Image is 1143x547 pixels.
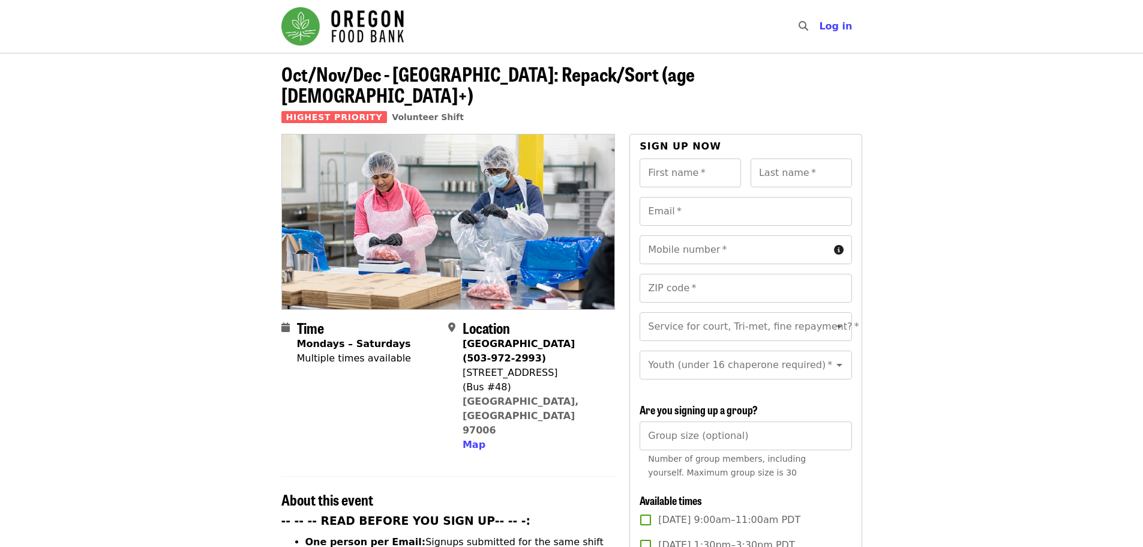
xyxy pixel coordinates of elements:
i: calendar icon [281,322,290,333]
strong: [GEOGRAPHIC_DATA] (503-972-2993) [463,338,575,364]
span: Sign up now [640,141,721,152]
input: Search [815,12,825,41]
input: First name [640,159,741,187]
button: Open [831,357,848,373]
img: Oct/Nov/Dec - Beaverton: Repack/Sort (age 10+) organized by Oregon Food Bank [282,134,615,309]
input: Email [640,197,851,226]
span: Number of group members, including yourself. Maximum group size is 30 [648,454,806,477]
img: Oregon Food Bank - Home [281,7,404,46]
span: Map [463,439,485,450]
strong: Mondays – Saturdays [297,338,411,349]
div: Multiple times available [297,351,411,366]
i: map-marker-alt icon [448,322,455,333]
i: circle-info icon [834,244,844,256]
span: Oct/Nov/Dec - [GEOGRAPHIC_DATA]: Repack/Sort (age [DEMOGRAPHIC_DATA]+) [281,59,695,109]
i: search icon [799,20,808,32]
a: [GEOGRAPHIC_DATA], [GEOGRAPHIC_DATA] 97006 [463,396,579,436]
button: Open [831,318,848,335]
input: ZIP code [640,274,851,303]
span: Are you signing up a group? [640,402,758,417]
span: Location [463,317,510,338]
button: Map [463,438,485,452]
input: Mobile number [640,235,829,264]
span: Highest Priority [281,111,388,123]
span: Available times [640,492,702,508]
div: [STREET_ADDRESS] [463,366,605,380]
strong: -- -- -- READ BEFORE YOU SIGN UP-- -- -: [281,515,531,527]
span: [DATE] 9:00am–11:00am PDT [658,513,800,527]
input: Last name [751,159,852,187]
span: Log in [819,20,852,32]
a: Volunteer Shift [392,112,464,122]
div: (Bus #48) [463,380,605,394]
input: [object Object] [640,422,851,450]
span: About this event [281,489,373,510]
span: Time [297,317,324,338]
button: Log in [809,14,862,38]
